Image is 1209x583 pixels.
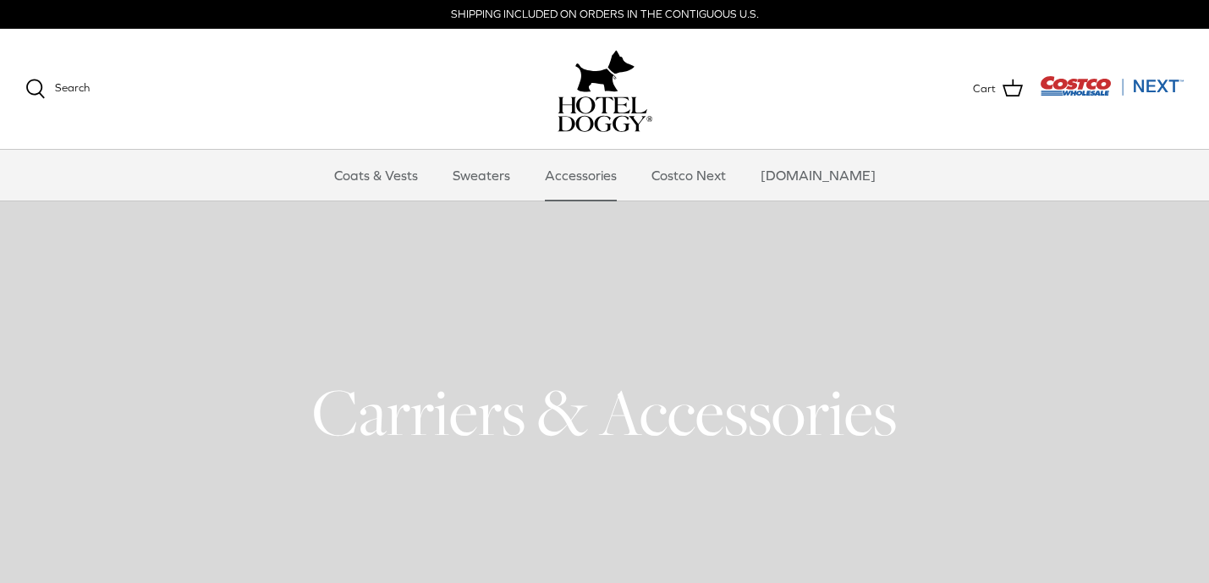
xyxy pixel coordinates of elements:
span: Cart [973,80,996,98]
a: Costco Next [636,150,741,201]
a: Accessories [530,150,632,201]
a: Coats & Vests [319,150,433,201]
span: Search [55,81,90,94]
a: Search [25,79,90,99]
a: [DOMAIN_NAME] [745,150,891,201]
img: Costco Next [1040,75,1184,96]
a: hoteldoggy.com hoteldoggycom [558,46,652,132]
a: Sweaters [437,150,525,201]
a: Visit Costco Next [1040,86,1184,99]
h1: Carriers & Accessories [25,371,1184,454]
img: hoteldoggy.com [575,46,635,96]
a: Cart [973,78,1023,100]
img: hoteldoggycom [558,96,652,132]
